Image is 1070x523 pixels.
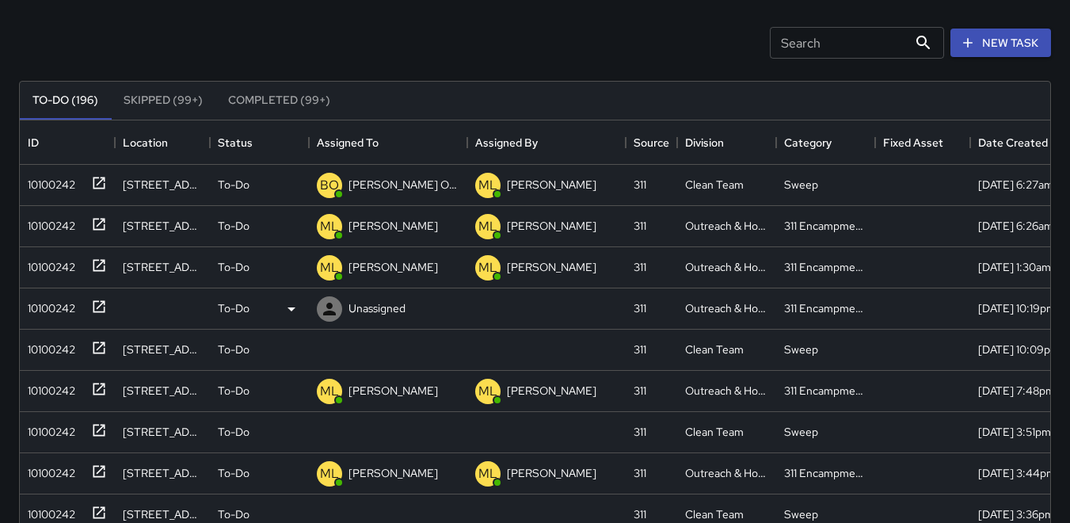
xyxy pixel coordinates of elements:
[478,176,497,195] p: ML
[950,29,1051,58] button: New Task
[467,120,626,165] div: Assigned By
[123,259,202,275] div: 43 6th Street
[348,218,438,234] p: [PERSON_NAME]
[320,464,339,483] p: ML
[115,120,210,165] div: Location
[320,176,339,195] p: BO
[218,120,253,165] div: Status
[784,259,867,275] div: 311 Encampments
[123,342,202,357] div: 1230 Market Street
[626,120,677,165] div: Source
[634,465,646,481] div: 311
[875,120,970,165] div: Fixed Asset
[883,120,943,165] div: Fixed Asset
[685,300,768,316] div: Outreach & Hospitality
[21,294,75,316] div: 10100242
[685,383,768,399] div: Outreach & Hospitality
[218,342,249,357] p: To-Do
[685,259,768,275] div: Outreach & Hospitality
[111,82,215,120] button: Skipped (99+)
[21,418,75,440] div: 10100242
[215,82,343,120] button: Completed (99+)
[478,464,497,483] p: ML
[634,383,646,399] div: 311
[21,253,75,275] div: 10100242
[784,342,818,357] div: Sweep
[123,506,202,522] div: 1009 Mission Street
[348,177,459,193] p: [PERSON_NAME] Overall
[21,500,75,522] div: 10100242
[218,300,249,316] p: To-Do
[218,177,249,193] p: To-Do
[507,259,596,275] p: [PERSON_NAME]
[685,177,744,193] div: Clean Team
[475,120,538,165] div: Assigned By
[21,376,75,399] div: 10100242
[320,382,339,401] p: ML
[507,383,596,399] p: [PERSON_NAME]
[685,218,768,234] div: Outreach & Hospitality
[20,82,111,120] button: To-Do (196)
[507,218,596,234] p: [PERSON_NAME]
[634,342,646,357] div: 311
[478,217,497,236] p: ML
[677,120,776,165] div: Division
[309,120,467,165] div: Assigned To
[507,465,596,481] p: [PERSON_NAME]
[123,465,202,481] div: 749 Minna Street
[784,506,818,522] div: Sweep
[320,217,339,236] p: ML
[348,300,406,316] p: Unassigned
[218,506,249,522] p: To-Do
[634,259,646,275] div: 311
[634,424,646,440] div: 311
[123,177,202,193] div: 1286 Mission Street
[784,465,867,481] div: 311 Encampments
[685,120,724,165] div: Division
[218,465,249,481] p: To-Do
[478,258,497,277] p: ML
[978,120,1048,165] div: Date Created
[21,212,75,234] div: 10100242
[784,300,867,316] div: 311 Encampments
[218,218,249,234] p: To-Do
[317,120,379,165] div: Assigned To
[210,120,309,165] div: Status
[784,218,867,234] div: 311 Encampments
[784,120,832,165] div: Category
[21,335,75,357] div: 10100242
[348,259,438,275] p: [PERSON_NAME]
[218,259,249,275] p: To-Do
[784,424,818,440] div: Sweep
[685,465,768,481] div: Outreach & Hospitality
[685,342,744,357] div: Clean Team
[21,459,75,481] div: 10100242
[784,383,867,399] div: 311 Encampments
[634,506,646,522] div: 311
[348,465,438,481] p: [PERSON_NAME]
[634,300,646,316] div: 311
[634,120,669,165] div: Source
[784,177,818,193] div: Sweep
[685,506,744,522] div: Clean Team
[320,258,339,277] p: ML
[20,120,115,165] div: ID
[218,383,249,399] p: To-Do
[21,170,75,193] div: 10100242
[123,383,202,399] div: 743a Minna Street
[776,120,875,165] div: Category
[507,177,596,193] p: [PERSON_NAME]
[218,424,249,440] p: To-Do
[28,120,39,165] div: ID
[123,120,168,165] div: Location
[478,382,497,401] p: ML
[685,424,744,440] div: Clean Team
[634,218,646,234] div: 311
[123,424,202,440] div: 1111 Mission Street
[634,177,646,193] div: 311
[123,218,202,234] div: 743a Minna Street
[348,383,438,399] p: [PERSON_NAME]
